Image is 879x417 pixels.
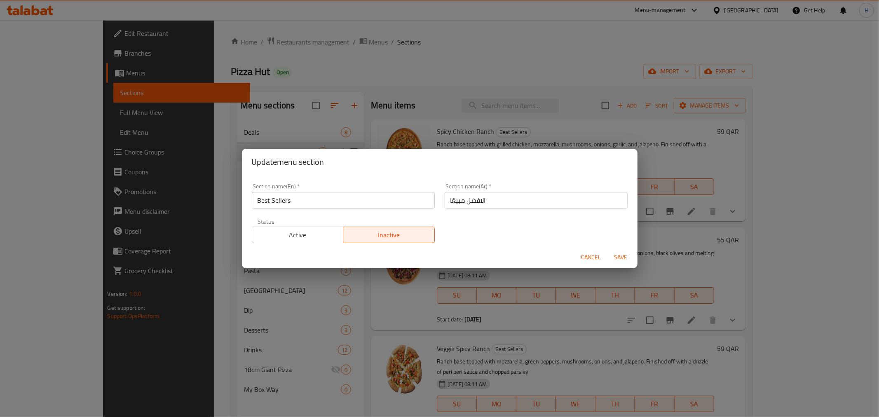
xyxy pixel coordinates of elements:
[252,192,435,208] input: Please enter section name(en)
[255,229,340,241] span: Active
[608,250,634,265] button: Save
[347,229,431,241] span: Inactive
[445,192,628,208] input: Please enter section name(ar)
[252,155,628,169] h2: Update menu section
[581,252,601,262] span: Cancel
[578,250,605,265] button: Cancel
[252,227,344,243] button: Active
[611,252,631,262] span: Save
[343,227,435,243] button: Inactive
